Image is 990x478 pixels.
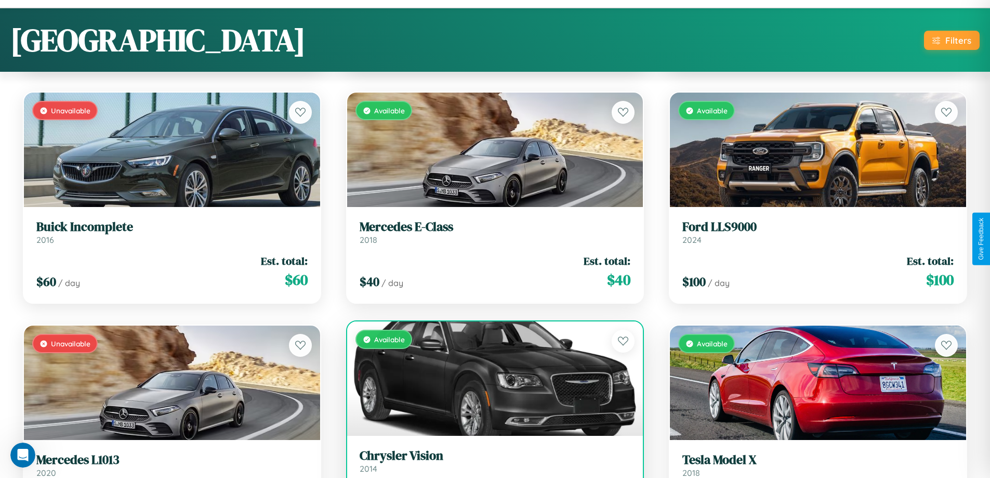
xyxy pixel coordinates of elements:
[36,235,54,245] span: 2016
[682,219,954,245] a: Ford LLS90002024
[36,453,308,468] h3: Mercedes L1013
[360,219,631,245] a: Mercedes E-Class2018
[10,443,35,468] iframe: Intercom live chat
[682,453,954,478] a: Tesla Model X2018
[360,463,377,474] span: 2014
[36,219,308,235] h3: Buick Incomplete
[708,278,730,288] span: / day
[924,31,980,50] button: Filters
[36,219,308,245] a: Buick Incomplete2016
[285,269,308,290] span: $ 60
[682,235,702,245] span: 2024
[10,19,306,61] h1: [GEOGRAPHIC_DATA]
[261,253,308,268] span: Est. total:
[360,448,631,474] a: Chrysler Vision2014
[381,278,403,288] span: / day
[36,273,56,290] span: $ 60
[697,106,728,115] span: Available
[360,219,631,235] h3: Mercedes E-Class
[36,468,56,478] span: 2020
[584,253,630,268] span: Est. total:
[682,453,954,468] h3: Tesla Model X
[58,278,80,288] span: / day
[51,106,90,115] span: Unavailable
[926,269,954,290] span: $ 100
[978,218,985,260] div: Give Feedback
[374,335,405,344] span: Available
[36,453,308,478] a: Mercedes L10132020
[945,35,971,46] div: Filters
[682,273,706,290] span: $ 100
[607,269,630,290] span: $ 40
[374,106,405,115] span: Available
[697,339,728,348] span: Available
[360,448,631,463] h3: Chrysler Vision
[682,219,954,235] h3: Ford LLS9000
[907,253,954,268] span: Est. total:
[51,339,90,348] span: Unavailable
[360,235,377,245] span: 2018
[360,273,379,290] span: $ 40
[682,468,700,478] span: 2018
